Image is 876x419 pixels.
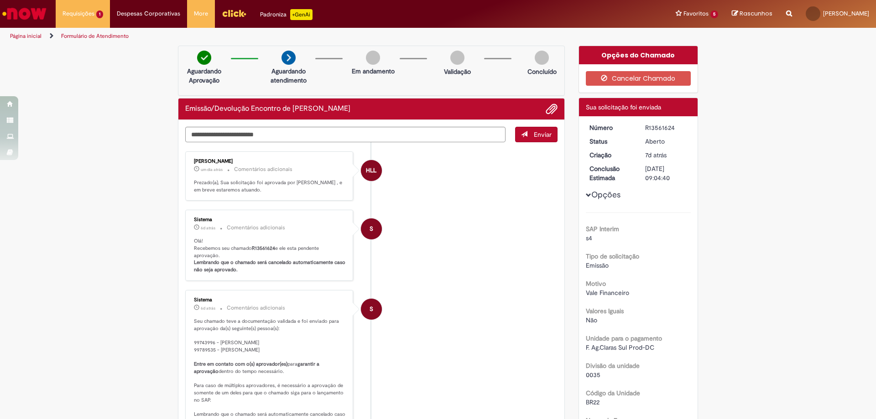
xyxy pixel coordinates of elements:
[586,261,609,269] span: Emissão
[586,289,629,297] span: Vale Financeiro
[194,297,346,303] div: Sistema
[583,123,639,132] dt: Número
[117,9,180,18] span: Despesas Corporativas
[185,127,506,142] textarea: Digite sua mensagem aqui...
[201,167,223,172] time: 29/09/2025 10:50:44
[361,299,382,320] div: System
[370,218,373,240] span: S
[194,179,346,193] p: Prezado(a), Sua solicitação foi aprovada por [PERSON_NAME] , e em breve estaremos atuando.
[586,398,600,406] span: BR22
[352,67,395,76] p: Em andamento
[252,245,275,252] b: R13561624
[201,305,215,311] span: 6d atrás
[586,307,624,315] b: Valores Iguais
[645,123,688,132] div: R13561624
[7,28,577,45] ul: Trilhas de página
[361,218,382,239] div: System
[201,225,215,231] time: 25/09/2025 09:48:14
[194,238,346,274] p: Olá! Recebemos seu chamado e ele esta pendente aprovação.
[366,160,376,181] span: HLL
[645,150,688,160] div: 24/09/2025 09:01:55
[10,32,42,40] a: Página inicial
[96,10,103,18] span: 1
[732,10,772,18] a: Rascunhos
[546,103,558,115] button: Adicionar anexos
[535,51,549,65] img: img-circle-grey.png
[63,9,94,18] span: Requisições
[534,130,552,139] span: Enviar
[586,362,640,370] b: Divisão da unidade
[260,9,313,20] div: Padroniza
[201,225,215,231] span: 6d atrás
[194,361,321,375] b: garantir a aprovação
[450,51,464,65] img: img-circle-grey.png
[444,67,471,76] p: Validação
[586,334,662,342] b: Unidade para o pagamento
[194,361,287,367] b: Entre em contato com o(s) aprovador(es)
[710,10,718,18] span: 5
[222,6,246,20] img: click_logo_yellow_360x200.png
[586,316,597,324] span: Não
[583,137,639,146] dt: Status
[266,67,311,85] p: Aguardando atendimento
[586,389,640,397] b: Código da Unidade
[282,51,296,65] img: arrow-next.png
[361,160,382,181] div: Helena Lima Lopes
[586,71,691,86] button: Cancelar Chamado
[194,259,347,273] b: Lembrando que o chamado será cancelado automaticamente caso não seja aprovado.
[201,305,215,311] time: 25/09/2025 09:48:06
[227,224,285,232] small: Comentários adicionais
[194,159,346,164] div: [PERSON_NAME]
[586,103,661,111] span: Sua solicitação foi enviada
[645,151,667,159] time: 24/09/2025 09:01:55
[201,167,223,172] span: um dia atrás
[586,252,639,260] b: Tipo de solicitação
[1,5,48,23] img: ServiceNow
[583,150,639,160] dt: Criação
[583,164,639,182] dt: Conclusão Estimada
[290,9,313,20] p: +GenAi
[366,51,380,65] img: img-circle-grey.png
[234,166,292,173] small: Comentários adicionais
[194,9,208,18] span: More
[227,304,285,312] small: Comentários adicionais
[579,46,698,64] div: Opções do Chamado
[586,343,654,352] span: F. Ag.Claras Sul Prod-DC
[586,279,606,288] b: Motivo
[182,67,226,85] p: Aguardando Aprovação
[197,51,211,65] img: check-circle-green.png
[527,67,557,76] p: Concluído
[194,217,346,222] div: Sistema
[586,371,600,379] span: 0035
[586,225,619,233] b: SAP Interim
[683,9,709,18] span: Favoritos
[185,105,350,113] h2: Emissão/Devolução Encontro de Contas Fornecedor Histórico de tíquete
[645,137,688,146] div: Aberto
[645,151,667,159] span: 7d atrás
[586,234,592,242] span: s4
[740,9,772,18] span: Rascunhos
[515,127,558,142] button: Enviar
[370,298,373,320] span: S
[61,32,129,40] a: Formulário de Atendimento
[823,10,869,17] span: [PERSON_NAME]
[645,164,688,182] div: [DATE] 09:04:40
